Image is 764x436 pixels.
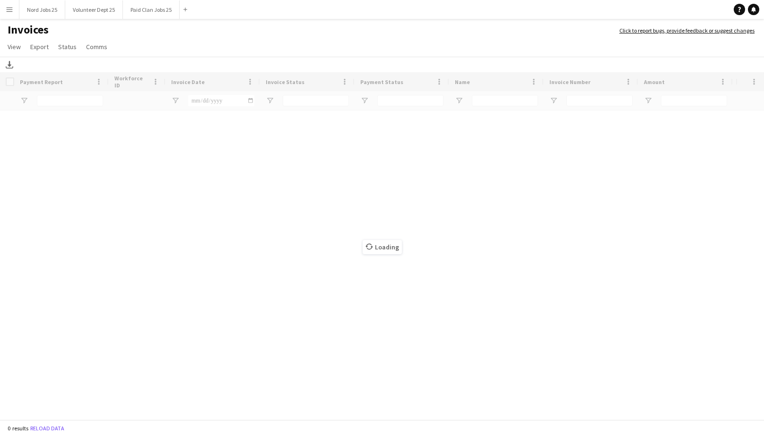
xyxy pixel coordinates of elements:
[30,43,49,51] span: Export
[65,0,123,19] button: Volunteer Dept 25
[4,41,25,53] a: View
[4,59,15,70] app-action-btn: Download
[86,43,107,51] span: Comms
[82,41,111,53] a: Comms
[28,423,66,434] button: Reload data
[363,240,402,254] span: Loading
[8,43,21,51] span: View
[19,0,65,19] button: Nord Jobs 25
[123,0,180,19] button: Paid Clan Jobs 25
[26,41,52,53] a: Export
[619,26,755,35] a: Click to report bugs, provide feedback or suggest changes
[58,43,77,51] span: Status
[54,41,80,53] a: Status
